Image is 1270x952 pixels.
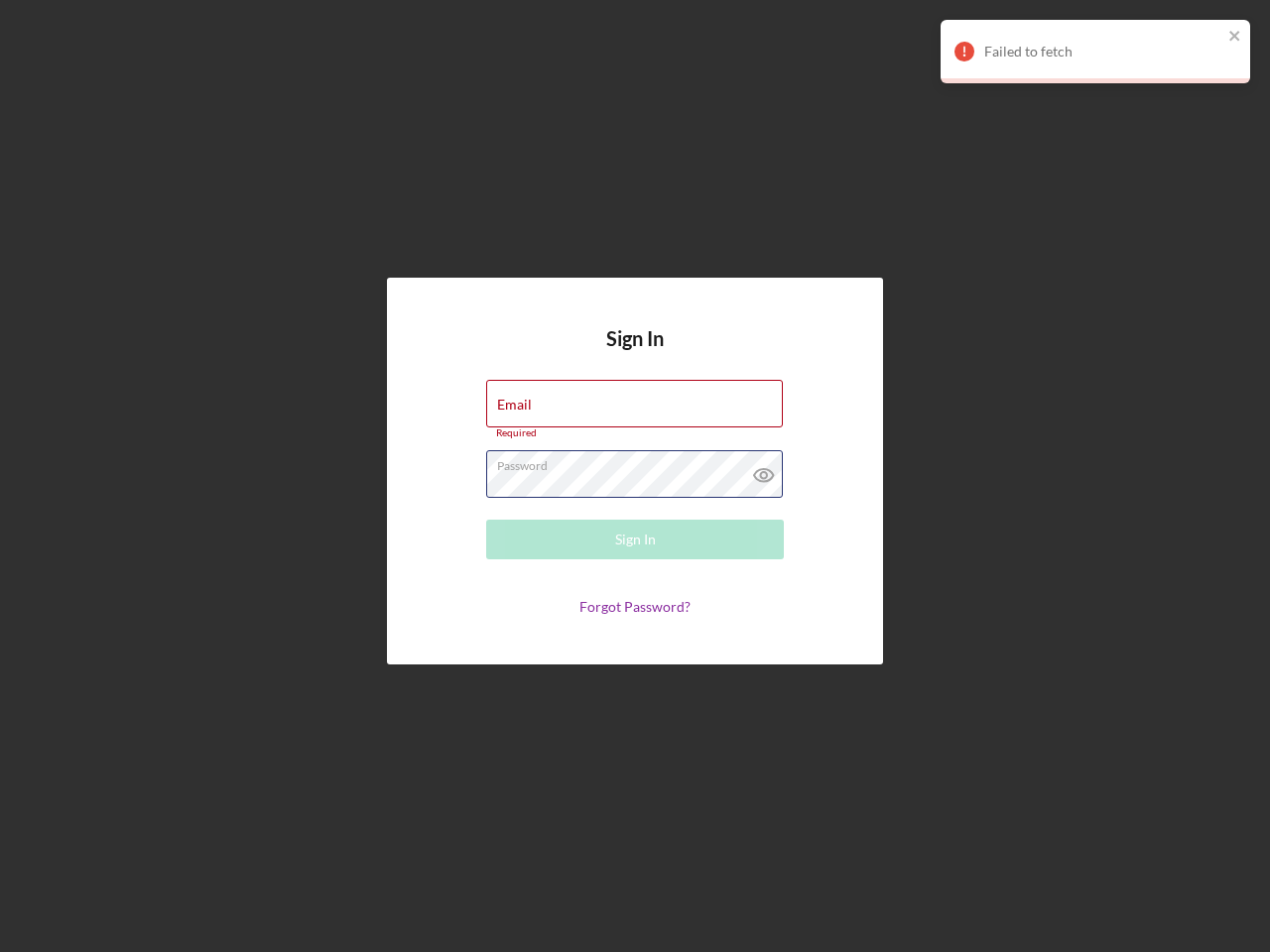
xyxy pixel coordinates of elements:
label: Password [497,451,783,473]
label: Email [497,397,532,413]
a: Forgot Password? [579,598,691,615]
div: Required [486,427,784,439]
button: Sign In [486,520,784,559]
div: Failed to fetch [984,44,1222,59]
h4: Sign In [606,327,664,380]
button: close [1228,28,1242,47]
div: Sign In [615,520,656,559]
